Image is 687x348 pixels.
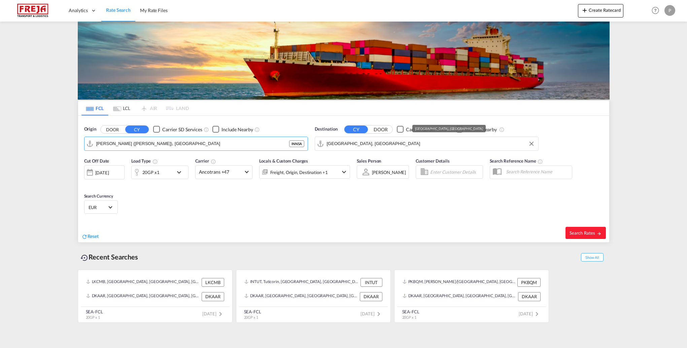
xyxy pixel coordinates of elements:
md-pagination-wrapper: Use the left and right arrow keys to navigate between tabs [81,101,189,115]
md-icon: Unchecked: Search for CY (Container Yard) services for all selected carriers.Checked : Search for... [204,127,209,132]
input: Search by Port [96,139,289,149]
button: Clear Input [526,139,537,149]
md-select: Select Currency: € EUREuro [88,202,114,212]
button: Search Ratesicon-arrow-right [565,227,606,239]
input: Enter Customer Details [430,167,481,177]
div: DKAAR, Aarhus, Denmark, Northern Europe, Europe [403,292,516,301]
span: Locals & Custom Charges [259,158,308,164]
button: CY [125,126,149,133]
div: Recent Searches [78,249,141,265]
div: LKCMB, Colombo, Sri Lanka, Indian Subcontinent, Asia Pacific [86,278,200,287]
div: SEA-FCL [244,309,261,315]
span: My Rate Files [140,7,168,13]
div: PKBQM [517,278,541,287]
span: Customer Details [416,158,450,164]
md-icon: icon-information-outline [152,159,158,164]
div: 20GP x1 [142,168,160,177]
div: P [664,5,675,16]
span: Search Rates [570,230,602,236]
div: INTUT, Tuticorin, India, Indian Subcontinent, Asia Pacific [244,278,359,287]
div: DKAAR [518,292,541,301]
md-icon: Your search will be saved by the below given name [538,159,543,164]
div: LKCMB [202,278,224,287]
span: 20GP x 1 [244,315,258,319]
span: EUR [89,204,107,210]
span: 20GP x 1 [402,315,416,319]
span: Origin [84,126,96,133]
span: Search Currency [84,194,113,199]
md-tab-item: LCL [108,101,135,115]
md-icon: icon-chevron-right [375,310,383,318]
span: Rate Search [106,7,131,13]
div: [GEOGRAPHIC_DATA], [GEOGRAPHIC_DATA] [415,125,483,132]
div: SEA-FCL [86,309,103,315]
div: DKAAR, Aarhus, Denmark, Northern Europe, Europe [86,292,200,301]
div: DKAAR, Aarhus, Denmark, Northern Europe, Europe [244,292,358,301]
span: Search Reference Name [490,158,543,164]
div: icon-refreshReset [81,233,99,240]
md-icon: icon-chevron-down [340,168,348,176]
div: INTUT [360,278,382,287]
input: Search by Port [327,139,535,149]
div: Origin DOOR CY Checkbox No InkUnchecked: Search for CY (Container Yard) services for all selected... [78,116,609,242]
button: DOOR [369,126,392,133]
md-checkbox: Checkbox No Ink [153,126,202,133]
div: Carrier SD Services [162,126,202,133]
span: Carrier [195,158,216,164]
span: Analytics [69,7,88,14]
div: DKAAR [202,292,224,301]
md-checkbox: Checkbox No Ink [397,126,446,133]
md-icon: icon-arrow-right [597,231,602,236]
md-icon: Unchecked: Ignores neighbouring ports when fetching rates.Checked : Includes neighbouring ports w... [254,127,260,132]
div: Help [650,5,664,17]
span: [DATE] [519,311,541,316]
img: 586607c025bf11f083711d99603023e7.png [10,3,56,18]
div: Freight Origin Destination Factory Stuffingicon-chevron-down [259,165,350,179]
span: [DATE] [202,311,224,316]
span: Load Type [131,158,158,164]
span: Show All [581,253,603,262]
md-icon: icon-chevron-right [216,310,225,318]
md-input-container: Jawaharlal Nehru (Nhava Sheva), INNSA [84,137,308,150]
span: Destination [315,126,338,133]
div: Include Nearby [221,126,253,133]
span: Sales Person [357,158,381,164]
md-checkbox: Checkbox No Ink [456,126,497,133]
div: PKBQM, Muhammad Bin Qasim/Karachi, Pakistan, Indian Subcontinent, Asia Pacific [403,278,516,287]
md-icon: The selected Trucker/Carrierwill be displayed in the rate results If the rates are from another f... [211,159,216,164]
md-checkbox: Checkbox No Ink [212,126,253,133]
md-tab-item: FCL [81,101,108,115]
span: Reset [88,233,99,239]
span: Ancotrans +47 [199,169,243,175]
md-icon: icon-refresh [81,234,88,240]
div: Carrier SD Services [406,126,446,133]
span: 20GP x 1 [86,315,100,319]
md-select: Sales Person: Philip Schnoor [371,167,407,177]
button: icon-plus 400-fgCreate Ratecard [578,4,623,18]
div: [DATE] [84,165,125,179]
md-icon: icon-backup-restore [80,254,89,262]
div: Freight Origin Destination Factory Stuffing [270,168,328,177]
div: [DATE] [95,170,109,176]
span: [DATE] [360,311,382,316]
button: CY [344,126,368,133]
div: [PERSON_NAME] [372,170,406,175]
recent-search-card: LKCMB, [GEOGRAPHIC_DATA], [GEOGRAPHIC_DATA], [GEOGRAPHIC_DATA], [GEOGRAPHIC_DATA] LKCMBDKAAR, [GE... [78,270,233,323]
md-input-container: Aarhus, DKAAR [315,137,538,150]
div: SEA-FCL [402,309,419,315]
input: Search Reference Name [503,167,572,177]
recent-search-card: PKBQM, [PERSON_NAME]/[GEOGRAPHIC_DATA], [GEOGRAPHIC_DATA], [GEOGRAPHIC_DATA], [GEOGRAPHIC_DATA] P... [394,270,549,323]
md-icon: icon-plus 400-fg [581,6,589,14]
button: DOOR [101,126,124,133]
div: 20GP x1icon-chevron-down [131,166,188,179]
img: LCL+%26+FCL+BACKGROUND.png [78,22,610,100]
span: Cut Off Date [84,158,109,164]
div: INNSA [289,140,304,147]
div: DKAAR [360,292,382,301]
recent-search-card: INTUT, Tuticorin, [GEOGRAPHIC_DATA], [GEOGRAPHIC_DATA], [GEOGRAPHIC_DATA] INTUTDKAAR, [GEOGRAPHIC... [236,270,391,323]
md-icon: Unchecked: Ignores neighbouring ports when fetching rates.Checked : Includes neighbouring ports w... [499,127,505,132]
md-icon: icon-chevron-down [175,168,186,176]
div: Include Nearby [465,126,497,133]
md-icon: icon-chevron-right [533,310,541,318]
md-datepicker: Select [84,179,89,188]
